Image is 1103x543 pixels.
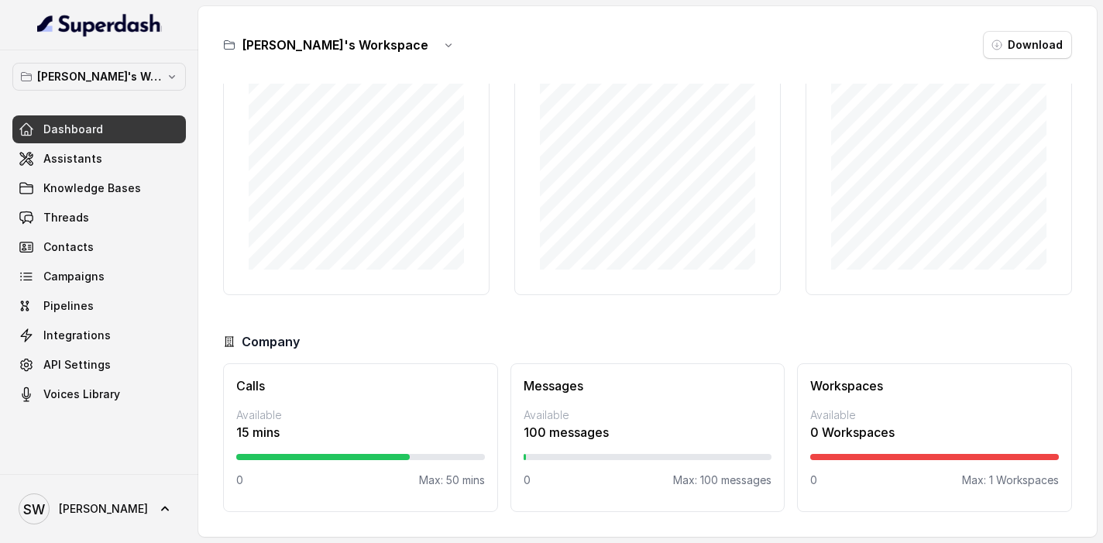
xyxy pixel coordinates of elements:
span: Threads [43,210,89,225]
p: Available [236,407,485,423]
h3: Calls [236,376,485,395]
a: Threads [12,204,186,232]
a: [PERSON_NAME] [12,487,186,531]
p: 0 [236,473,243,488]
span: Contacts [43,239,94,255]
a: Campaigns [12,263,186,290]
a: Contacts [12,233,186,261]
span: Voices Library [43,387,120,402]
a: Voices Library [12,380,186,408]
a: Dashboard [12,115,186,143]
p: 0 [810,473,817,488]
a: Assistants [12,145,186,173]
span: API Settings [43,357,111,373]
button: Download [983,31,1072,59]
p: 15 mins [236,423,485,442]
p: [PERSON_NAME]'s Workspace [37,67,161,86]
h3: Messages [524,376,772,395]
p: 0 Workspaces [810,423,1059,442]
p: Max: 100 messages [673,473,771,488]
h3: Workspaces [810,376,1059,395]
span: Pipelines [43,298,94,314]
p: 100 messages [524,423,772,442]
p: Max: 1 Workspaces [962,473,1059,488]
span: Knowledge Bases [43,180,141,196]
span: Dashboard [43,122,103,137]
span: Assistants [43,151,102,167]
span: [PERSON_NAME] [59,501,148,517]
span: Integrations [43,328,111,343]
a: Pipelines [12,292,186,320]
p: Max: 50 mins [419,473,485,488]
a: Knowledge Bases [12,174,186,202]
p: 0 [524,473,531,488]
a: Integrations [12,321,186,349]
a: API Settings [12,351,186,379]
button: [PERSON_NAME]'s Workspace [12,63,186,91]
p: Available [810,407,1059,423]
h3: Company [242,332,300,351]
img: light.svg [37,12,162,37]
span: Campaigns [43,269,105,284]
p: Available [524,407,772,423]
h3: [PERSON_NAME]'s Workspace [242,36,428,54]
text: SW [23,501,45,517]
